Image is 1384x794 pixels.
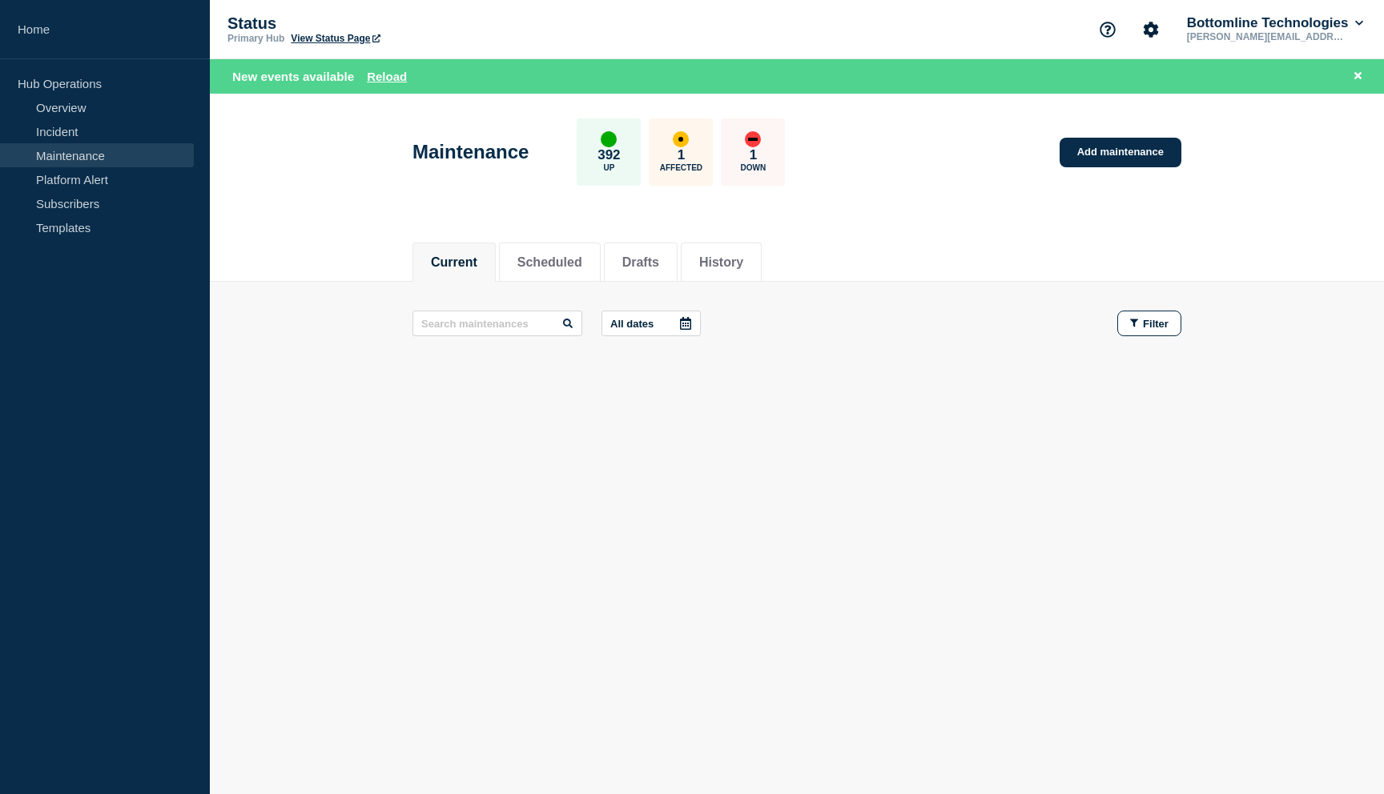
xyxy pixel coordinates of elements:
[601,131,617,147] div: up
[291,33,380,44] a: View Status Page
[412,311,582,336] input: Search maintenances
[673,131,689,147] div: affected
[610,318,654,330] p: All dates
[412,141,529,163] h1: Maintenance
[1060,138,1181,167] a: Add maintenance
[741,163,766,172] p: Down
[1184,31,1350,42] p: [PERSON_NAME][EMAIL_ADDRESS][DOMAIN_NAME]
[227,14,548,33] p: Status
[601,311,701,336] button: All dates
[603,163,614,172] p: Up
[745,131,761,147] div: down
[227,33,284,44] p: Primary Hub
[1184,15,1366,31] button: Bottomline Technologies
[660,163,702,172] p: Affected
[232,70,354,83] span: New events available
[699,255,743,270] button: History
[597,147,620,163] p: 392
[1117,311,1181,336] button: Filter
[1143,318,1169,330] span: Filter
[622,255,659,270] button: Drafts
[517,255,582,270] button: Scheduled
[367,70,407,83] button: Reload
[431,255,477,270] button: Current
[1134,13,1168,46] button: Account settings
[750,147,757,163] p: 1
[1091,13,1124,46] button: Support
[678,147,685,163] p: 1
